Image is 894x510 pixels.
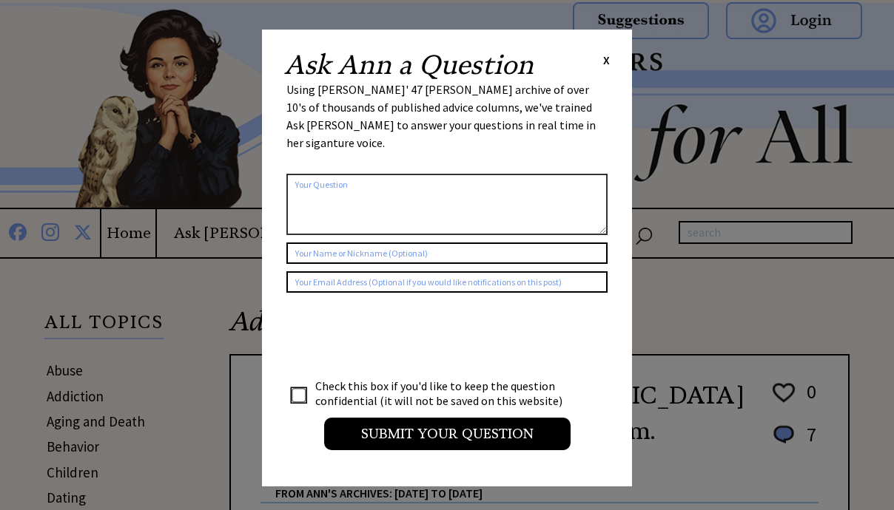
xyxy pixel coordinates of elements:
[315,378,577,409] td: Check this box if you'd like to keep the question confidential (it will not be saved on this webs...
[286,81,608,166] div: Using [PERSON_NAME]' 47 [PERSON_NAME] archive of over 10's of thousands of published advice colum...
[284,52,534,78] h2: Ask Ann a Question
[603,52,610,67] span: X
[286,242,608,264] input: Your Name or Nickname (Optional)
[286,307,511,365] iframe: reCAPTCHA
[324,418,571,450] input: Submit your Question
[286,271,608,293] input: Your Email Address (Optional if you would like notifications on this post)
